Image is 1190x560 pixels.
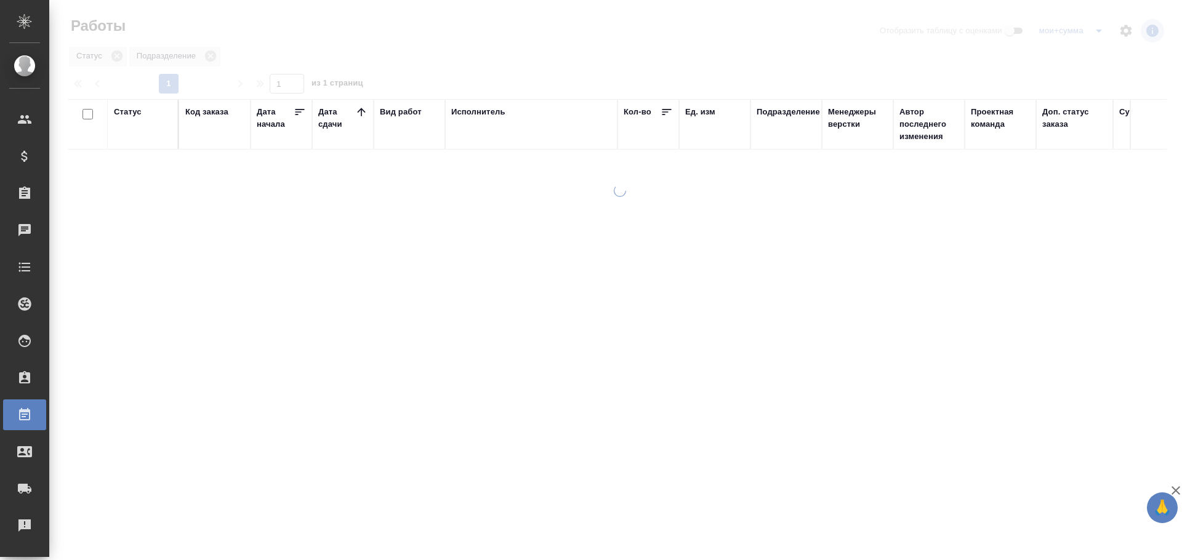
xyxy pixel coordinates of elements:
div: Кол-во [624,106,651,118]
div: Ед. изм [685,106,715,118]
div: Сумма [1119,106,1146,118]
div: Исполнитель [451,106,505,118]
div: Проектная команда [971,106,1030,130]
div: Доп. статус заказа [1042,106,1107,130]
div: Подразделение [757,106,820,118]
span: 🙏 [1152,495,1173,521]
div: Дата сдачи [318,106,355,130]
div: Вид работ [380,106,422,118]
button: 🙏 [1147,492,1178,523]
div: Дата начала [257,106,294,130]
div: Код заказа [185,106,228,118]
div: Менеджеры верстки [828,106,887,130]
div: Статус [114,106,142,118]
div: Автор последнего изменения [899,106,959,143]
